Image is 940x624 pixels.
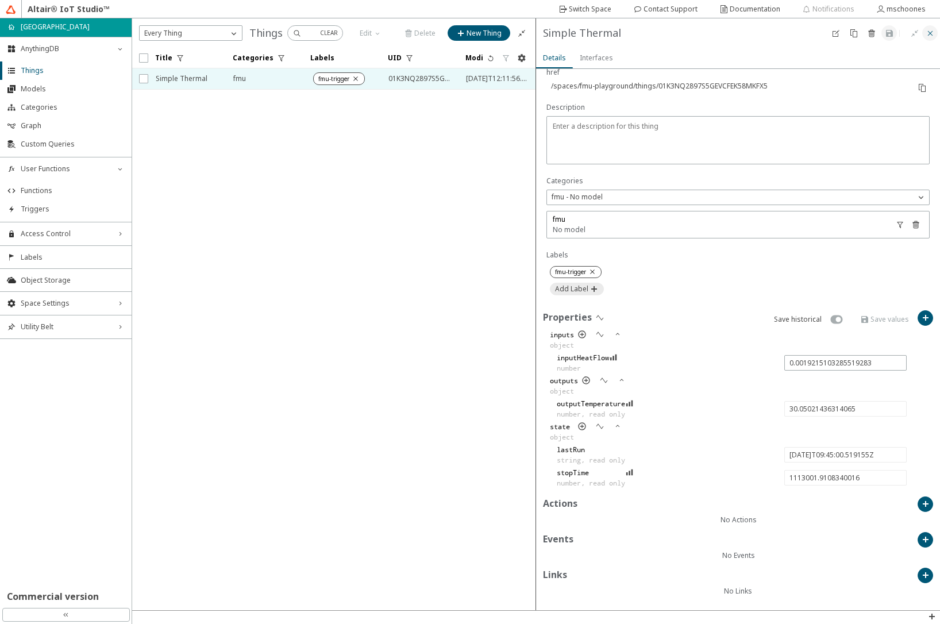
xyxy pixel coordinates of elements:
unity-typography: outputTemperature [557,399,625,409]
unity-typography: Labels [546,250,930,260]
span: AnythingDB [21,44,111,53]
unity-typography: stopTime [557,468,625,478]
unity-typography: No Links [724,586,752,596]
unity-typography: string, read only [557,455,625,465]
span: User Functions [21,164,111,174]
span: Triggers [21,205,125,214]
span: Object Storage [21,276,125,285]
unity-typography: number, read only [557,478,625,488]
span: Categories [21,103,125,112]
span: Access Control [21,229,111,238]
span: Custom Queries [21,140,125,149]
p: Save historical [774,314,822,325]
unity-typography: object [550,386,578,396]
unity-typography: outputs [550,376,578,386]
unity-button: Save [881,25,897,41]
unity-button: Filter by current thing's model [892,217,908,232]
span: Models [21,84,125,94]
unity-typography: Events [543,532,573,550]
unity-typography: fmu [553,214,585,225]
unity-typography: No Events [722,550,755,561]
span: Labels [21,253,125,262]
unity-typography: No Actions [721,515,757,525]
unity-typography: inputHeatFlow [557,353,609,363]
unity-typography: object [550,432,574,442]
unity-typography: number [557,363,609,373]
span: Utility Belt [21,322,111,332]
p: [GEOGRAPHIC_DATA] [21,22,90,32]
span: Space Settings [21,299,111,308]
unity-typography: No model [553,225,585,235]
unity-typography: object [550,340,574,350]
unity-typography: state [550,422,574,432]
unity-typography: lastRun [557,445,625,455]
span: Functions [21,186,125,195]
unity-button: Edit Schema [828,25,843,41]
unity-typography: Actions [543,496,577,515]
unity-typography: Properties [543,310,592,329]
span: Graph [21,121,125,130]
unity-button: Clone [846,25,861,41]
unity-typography: Links [543,568,567,586]
unity-typography: number, read only [557,409,625,419]
span: Things [21,66,125,75]
unity-typography: inputs [550,330,574,340]
unity-button: Remove category [908,217,923,232]
unity-button: Delete [864,25,879,41]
